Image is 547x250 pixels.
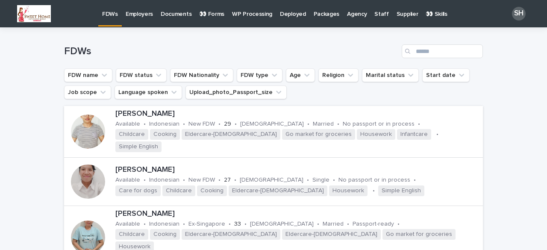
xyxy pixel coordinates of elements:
p: Single [312,176,329,184]
div: SH [512,7,526,21]
span: Eldercare-[DEMOGRAPHIC_DATA] [282,229,381,240]
p: • [144,221,146,228]
h1: FDWs [64,45,398,58]
span: Eldercare-[DEMOGRAPHIC_DATA] [229,185,327,196]
p: No passport or in process [343,121,415,128]
p: Married [323,221,344,228]
p: • [307,176,309,184]
p: • [436,131,438,138]
p: Married [313,121,334,128]
button: FDW name [64,68,112,82]
p: • [183,176,185,184]
span: Go market for groceries [282,129,355,140]
p: • [244,221,247,228]
p: • [235,121,237,128]
p: Available [115,121,140,128]
p: [PERSON_NAME] [115,109,479,119]
span: Eldercare-[DEMOGRAPHIC_DATA] [182,129,280,140]
p: 29 [224,121,231,128]
input: Search [402,44,483,58]
p: • [333,176,335,184]
a: [PERSON_NAME]Available•Indonesian•New FDW•29•[DEMOGRAPHIC_DATA]•Married•No passport or in process... [64,106,483,158]
button: Start date [422,68,470,82]
span: Go market for groceries [382,229,456,240]
p: No passport or in process [338,176,410,184]
span: Cooking [197,185,227,196]
button: Religion [318,68,359,82]
p: [DEMOGRAPHIC_DATA] [250,221,314,228]
p: Available [115,221,140,228]
p: Indonesian [149,221,179,228]
button: FDW type [237,68,282,82]
p: Ex-Singapore [188,221,225,228]
span: Housework [329,185,368,196]
img: O6Di93u2HnIeZnGWWeSDG7eZhlPTAhmItNUsTynCCo0 [17,5,51,22]
p: Indonesian [149,176,179,184]
span: Simple English [115,141,162,152]
p: [DEMOGRAPHIC_DATA] [240,176,303,184]
p: New FDW [188,176,215,184]
p: [PERSON_NAME] [115,165,479,175]
p: • [144,121,146,128]
p: • [307,121,309,128]
p: Available [115,176,140,184]
p: • [218,176,221,184]
p: • [397,221,400,228]
span: Cooking [150,229,180,240]
button: Upload_photo_Passport_size [185,85,287,99]
p: • [183,221,185,228]
p: New FDW [188,121,215,128]
button: Language spoken [115,85,182,99]
span: Childcare [115,129,148,140]
p: • [373,187,375,194]
p: • [218,121,221,128]
span: Infantcare [397,129,431,140]
p: • [229,221,231,228]
p: [DEMOGRAPHIC_DATA] [240,121,304,128]
a: [PERSON_NAME]Available•Indonesian•New FDW•27•[DEMOGRAPHIC_DATA]•Single•No passport or in process•... [64,158,483,206]
p: 27 [224,176,231,184]
p: • [183,121,185,128]
p: • [234,176,236,184]
span: Simple English [378,185,424,196]
button: FDW Nationality [170,68,233,82]
p: • [347,221,349,228]
p: 33 [234,221,241,228]
p: [PERSON_NAME] [115,209,479,219]
p: • [337,121,339,128]
p: Indonesian [149,121,179,128]
span: Eldercare-[DEMOGRAPHIC_DATA] [182,229,280,240]
button: FDW status [116,68,167,82]
span: Childcare [115,229,148,240]
span: Housework [357,129,395,140]
button: Age [286,68,315,82]
span: Cooking [150,129,180,140]
button: Job scope [64,85,111,99]
p: • [317,221,319,228]
p: • [414,176,416,184]
button: Marital status [362,68,419,82]
span: Care for dogs [115,185,161,196]
span: Childcare [162,185,195,196]
p: • [144,176,146,184]
p: • [418,121,420,128]
p: Passport-ready [353,221,394,228]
